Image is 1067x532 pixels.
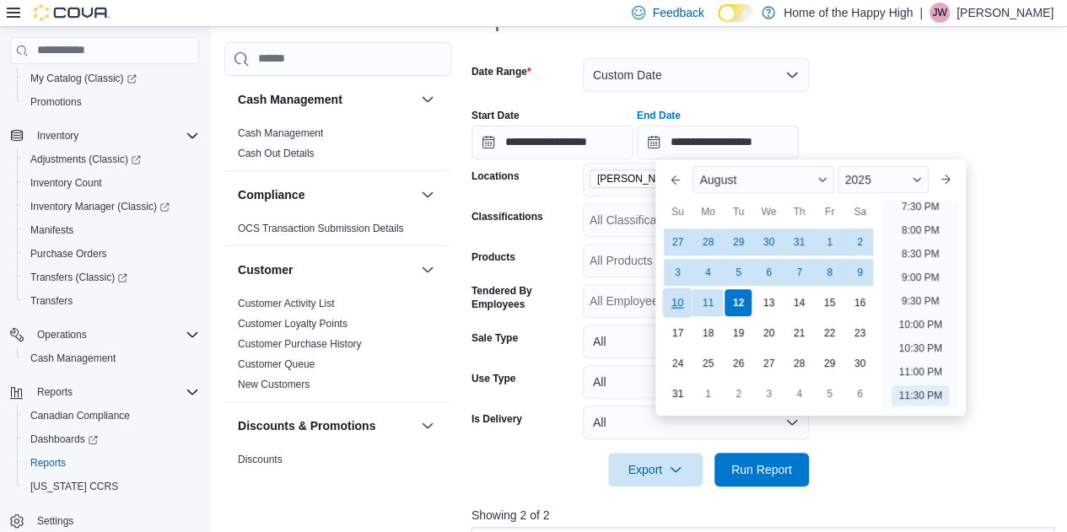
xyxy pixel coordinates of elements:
span: Transfers (Classic) [30,271,127,284]
a: My Catalog (Classic) [17,67,206,90]
a: Canadian Compliance [24,406,137,426]
div: day-16 [846,289,873,316]
li: 10:30 PM [892,338,948,358]
span: Canadian Compliance [24,406,199,426]
div: day-31 [664,380,691,407]
button: Promotions [17,90,206,114]
span: Dark Mode [718,22,719,23]
div: day-9 [846,259,873,286]
div: Th [785,198,812,225]
button: All [583,325,809,358]
div: Discounts & Promotions [224,449,451,517]
div: We [755,198,782,225]
a: Transfers (Classic) [17,266,206,289]
span: Operations [30,325,199,345]
span: Customer Activity List [238,297,335,310]
button: Operations [3,323,206,347]
div: day-17 [664,320,691,347]
label: Locations [472,169,520,183]
li: 9:30 PM [895,291,946,311]
span: Inventory Count [24,173,199,193]
p: Showing 2 of 2 [472,507,1060,524]
p: | [919,3,923,23]
div: day-29 [725,228,752,255]
a: Cash Management [238,127,323,139]
span: Cash Management [24,348,199,368]
span: Transfers (Classic) [24,267,199,287]
span: Settings [37,514,73,528]
div: day-1 [816,228,843,255]
div: day-5 [816,380,843,407]
label: End Date [637,109,681,122]
div: day-31 [785,228,812,255]
label: Is Delivery [472,412,522,426]
button: Reports [3,380,206,404]
div: day-19 [725,320,752,347]
label: Sale Type [472,331,518,345]
span: Inventory Manager (Classic) [30,200,170,213]
input: Press the down key to enter a popover containing a calendar. Press the escape key to close the po... [637,126,799,159]
span: Dashboards [30,433,98,446]
a: Inventory Manager (Classic) [17,195,206,218]
button: Cash Management [238,91,414,108]
button: Inventory [30,126,85,146]
div: day-11 [694,289,721,316]
button: Reports [30,382,79,402]
button: Compliance [418,185,438,205]
span: Reports [24,453,199,473]
li: 10:00 PM [892,314,948,335]
label: Tendered By Employees [472,284,576,311]
span: Customer Loyalty Points [238,317,348,330]
span: Inventory Count [30,176,102,190]
span: Reports [30,382,199,402]
div: day-8 [816,259,843,286]
label: Start Date [472,109,520,122]
a: Cash Management [24,348,122,368]
ul: Time [881,200,958,409]
p: Home of the Happy High [784,3,913,23]
a: Settings [30,511,80,531]
button: Cash Management [17,347,206,370]
a: Transfers [24,291,79,311]
h3: Discounts & Promotions [238,417,375,434]
span: My Catalog (Classic) [24,68,199,89]
span: [US_STATE] CCRS [30,480,118,493]
div: day-30 [755,228,782,255]
button: Previous Month [662,166,689,193]
div: day-14 [785,289,812,316]
span: Transfers [24,291,199,311]
a: Customer Queue [238,358,315,370]
button: Discounts & Promotions [238,417,414,434]
div: day-2 [725,380,752,407]
button: Discounts & Promotions [418,416,438,436]
div: day-3 [755,380,782,407]
div: day-7 [785,259,812,286]
div: day-25 [694,350,721,377]
label: Date Range [472,65,531,78]
button: Reports [17,451,206,475]
div: day-24 [664,350,691,377]
div: day-30 [846,350,873,377]
span: Discounts [238,453,283,466]
span: Feedback [652,4,703,21]
div: day-20 [755,320,782,347]
a: Reports [24,453,73,473]
a: Purchase Orders [24,244,114,264]
label: Use Type [472,372,515,385]
span: Transfers [30,294,73,308]
a: My Catalog (Classic) [24,68,143,89]
a: Inventory Manager (Classic) [24,196,176,217]
a: Promotions [24,92,89,112]
button: Canadian Compliance [17,404,206,427]
h3: Cash Management [238,91,342,108]
span: Warman - Second Ave - Prairie Records [590,169,750,188]
div: Button. Open the year selector. 2025 is currently selected. [838,166,928,193]
span: Inventory [30,126,199,146]
label: Classifications [472,210,543,223]
li: 7:30 PM [895,196,946,217]
div: day-2 [846,228,873,255]
div: day-12 [725,289,752,316]
li: 9:00 PM [895,267,946,287]
a: Transfers (Classic) [24,267,134,287]
span: My Catalog (Classic) [30,72,137,85]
